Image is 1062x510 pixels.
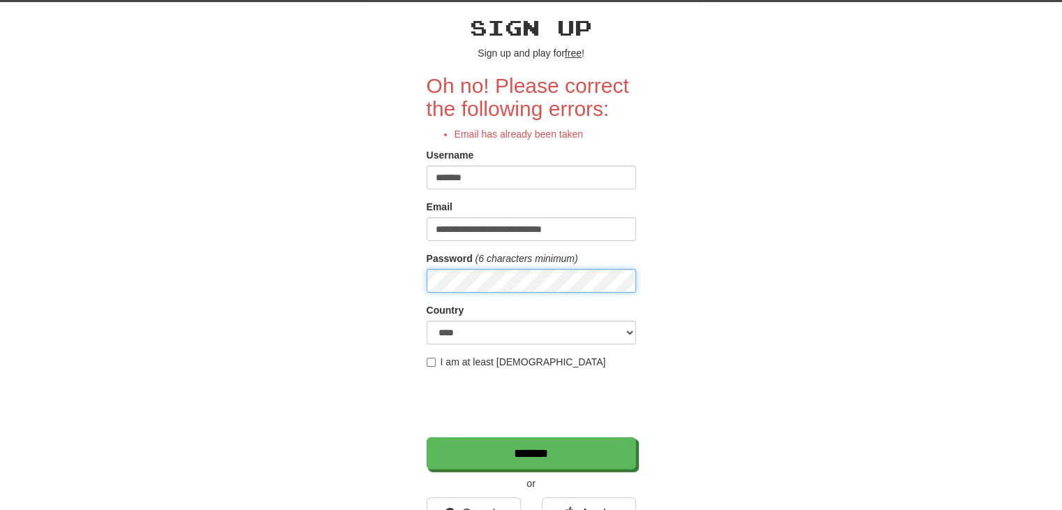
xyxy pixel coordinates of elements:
[427,46,636,60] p: Sign up and play for !
[427,148,474,162] label: Username
[565,48,582,59] u: free
[427,252,473,265] label: Password
[427,16,636,39] h2: Sign up
[427,303,464,317] label: Country
[427,476,636,490] p: or
[427,200,452,214] label: Email
[427,355,606,369] label: I am at least [DEMOGRAPHIC_DATA]
[427,376,639,430] iframe: reCAPTCHA
[427,74,636,120] h2: Oh no! Please correct the following errors:
[455,127,636,141] li: Email has already been taken
[475,253,578,264] em: (6 characters minimum)
[427,358,436,367] input: I am at least [DEMOGRAPHIC_DATA]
